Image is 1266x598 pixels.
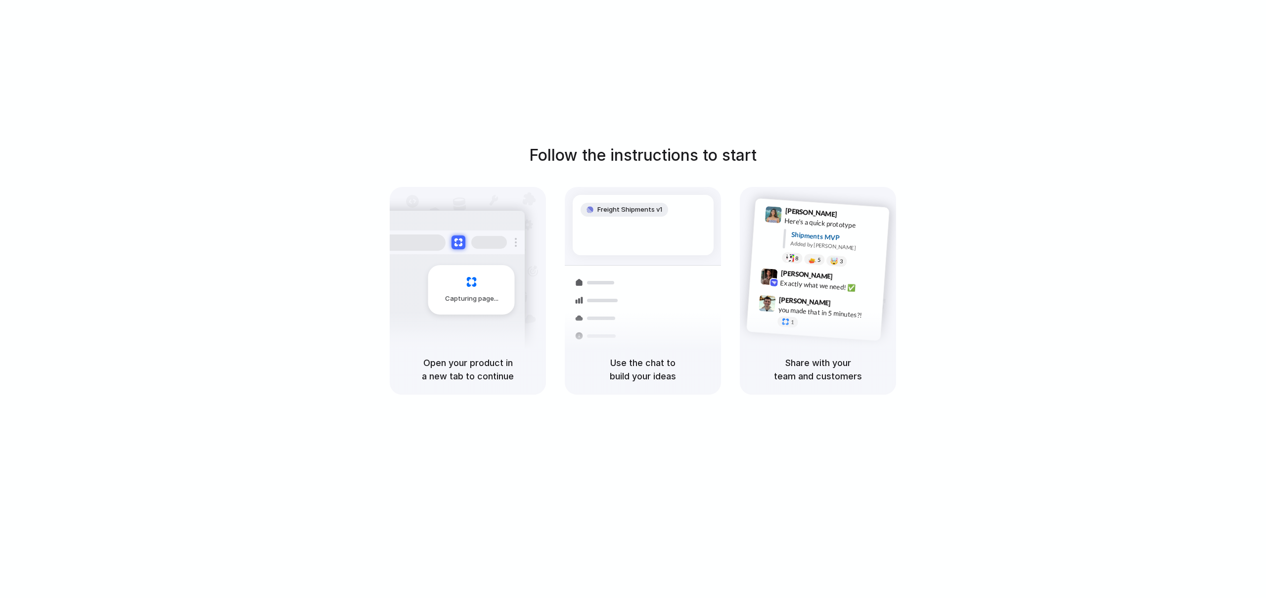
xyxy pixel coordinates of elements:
span: 3 [840,259,843,264]
span: Capturing page [445,294,500,304]
h5: Open your product in a new tab to continue [402,356,534,383]
span: 9:41 AM [840,210,860,222]
h5: Use the chat to build your ideas [577,356,709,383]
span: 9:42 AM [836,272,856,284]
div: Exactly what we need! ✅ [780,277,879,294]
div: you made that in 5 minutes?! [778,304,877,321]
span: 9:47 AM [834,299,854,311]
div: Added by [PERSON_NAME] [790,239,881,254]
span: [PERSON_NAME] [779,294,831,309]
span: 5 [817,257,821,263]
div: Shipments MVP [791,230,882,246]
span: Freight Shipments v1 [597,205,662,215]
div: 🤯 [830,257,839,265]
h1: Follow the instructions to start [529,143,757,167]
h5: Share with your team and customers [752,356,884,383]
span: [PERSON_NAME] [785,205,837,220]
div: Here's a quick prototype [784,216,883,232]
span: 8 [795,256,799,261]
span: [PERSON_NAME] [780,268,833,282]
span: 1 [791,320,794,325]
